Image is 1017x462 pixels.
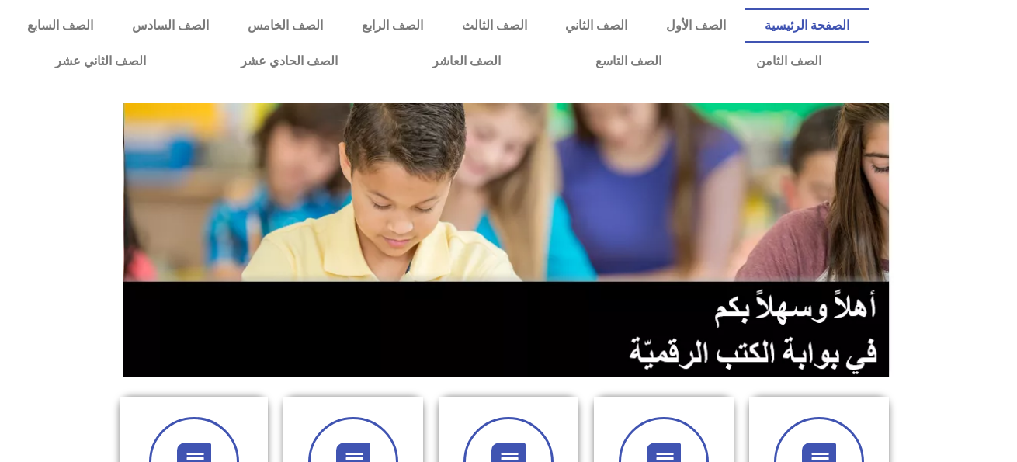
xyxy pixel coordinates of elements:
a: الصف التاسع [548,43,709,79]
a: الصف السابع [8,8,113,43]
a: الصف الحادي عشر [193,43,385,79]
a: الصف الثاني عشر [8,43,193,79]
a: الصفحة الرئيسية [745,8,869,43]
a: الصف الثامن [709,43,869,79]
a: الصف الرابع [342,8,443,43]
a: الصف السادس [113,8,228,43]
a: الصف الخامس [228,8,342,43]
a: الصف الثاني [547,8,647,43]
a: الصف الأول [647,8,745,43]
a: الصف العاشر [385,43,548,79]
a: الصف الثالث [443,8,547,43]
